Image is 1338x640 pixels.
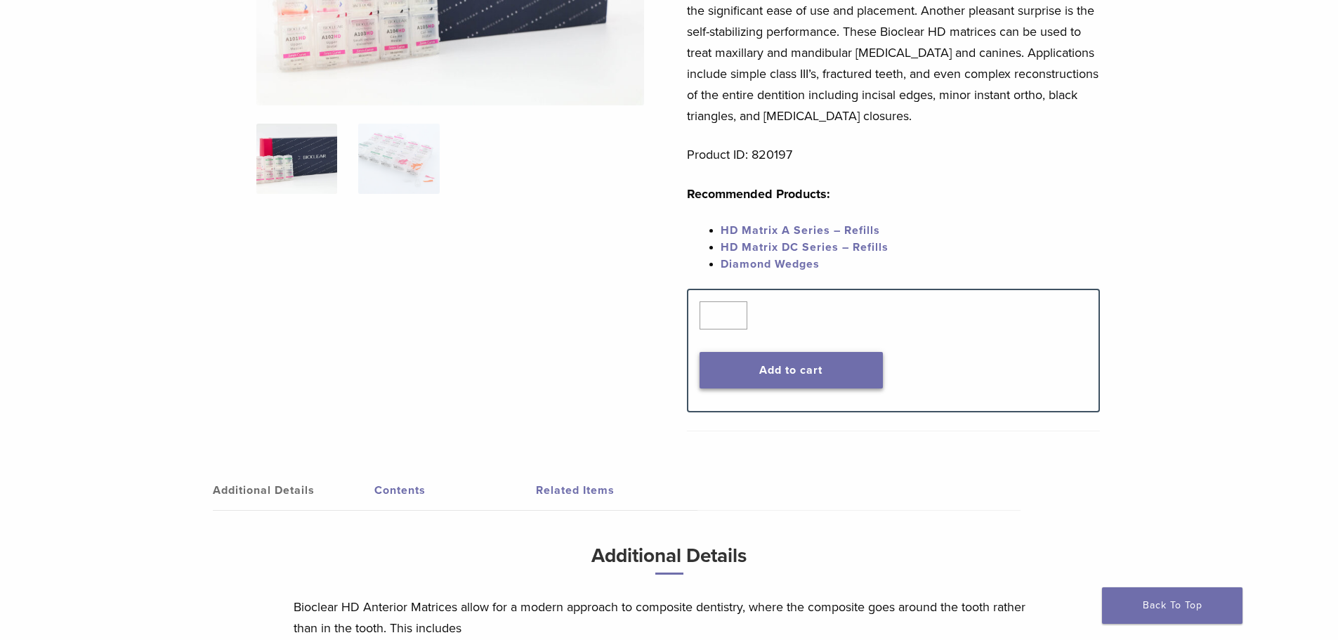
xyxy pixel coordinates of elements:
a: HD Matrix DC Series – Refills [721,240,888,254]
p: Bioclear HD Anterior Matrices allow for a modern approach to composite dentistry, where the compo... [294,596,1045,639]
img: IMG_8088-1-324x324.jpg [256,124,337,194]
a: Back To Top [1102,587,1242,624]
h3: Additional Details [294,539,1045,586]
a: Diamond Wedges [721,257,820,271]
p: Product ID: 820197 [687,144,1100,165]
a: Related Items [536,471,697,510]
button: Add to cart [700,352,883,388]
a: Additional Details [213,471,374,510]
a: Contents [374,471,536,510]
a: HD Matrix A Series – Refills [721,223,880,237]
img: Complete HD Anterior Kit - Image 2 [358,124,439,194]
strong: Recommended Products: [687,186,830,202]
